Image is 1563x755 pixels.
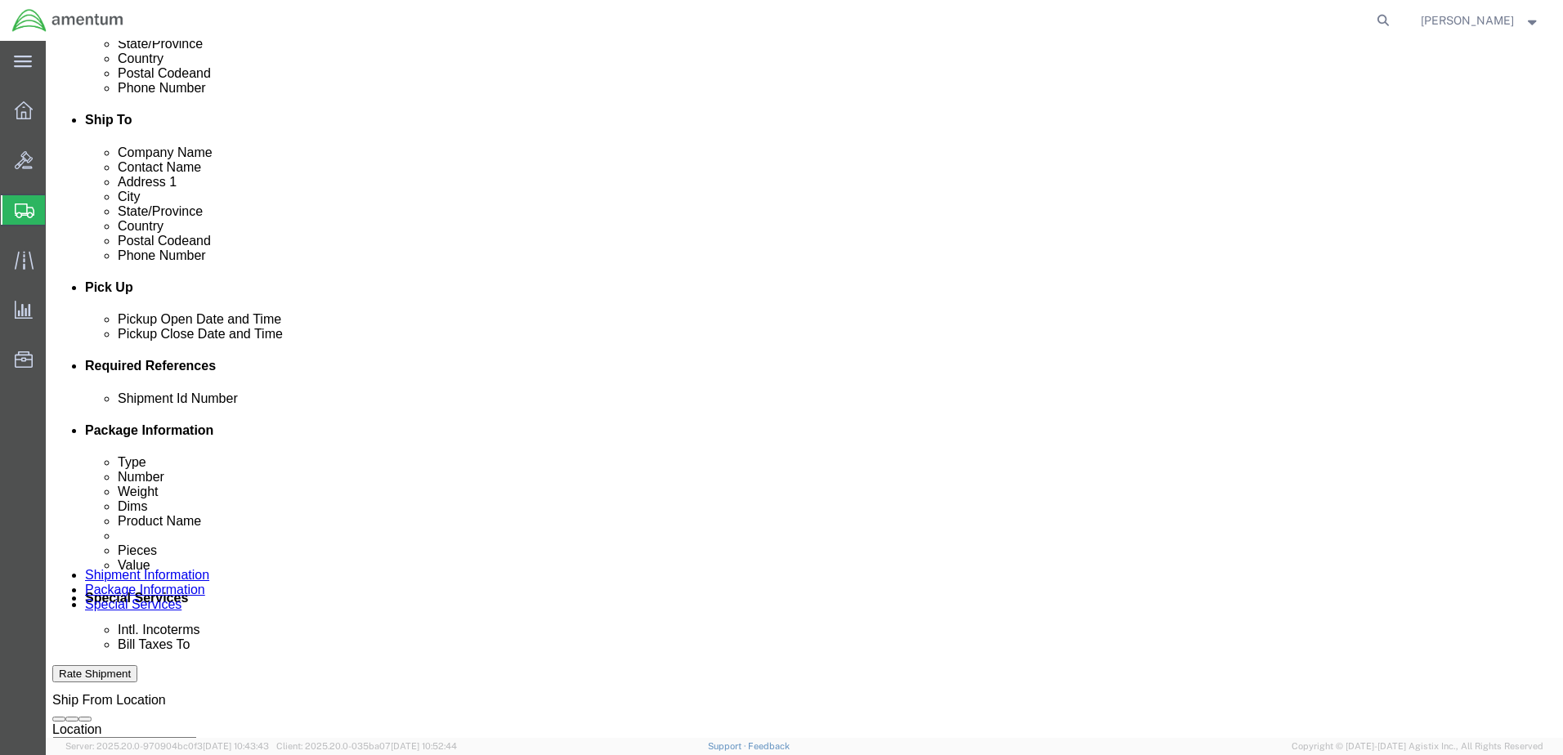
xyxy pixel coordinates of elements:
span: [DATE] 10:43:43 [203,741,269,751]
img: logo [11,8,124,33]
span: Client: 2025.20.0-035ba07 [276,741,457,751]
span: Betty Fuller [1421,11,1514,29]
span: Server: 2025.20.0-970904bc0f3 [65,741,269,751]
a: Feedback [748,741,790,751]
span: Copyright © [DATE]-[DATE] Agistix Inc., All Rights Reserved [1292,739,1543,753]
span: [DATE] 10:52:44 [391,741,457,751]
button: [PERSON_NAME] [1420,11,1541,30]
a: Support [708,741,749,751]
iframe: FS Legacy Container [46,41,1563,738]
